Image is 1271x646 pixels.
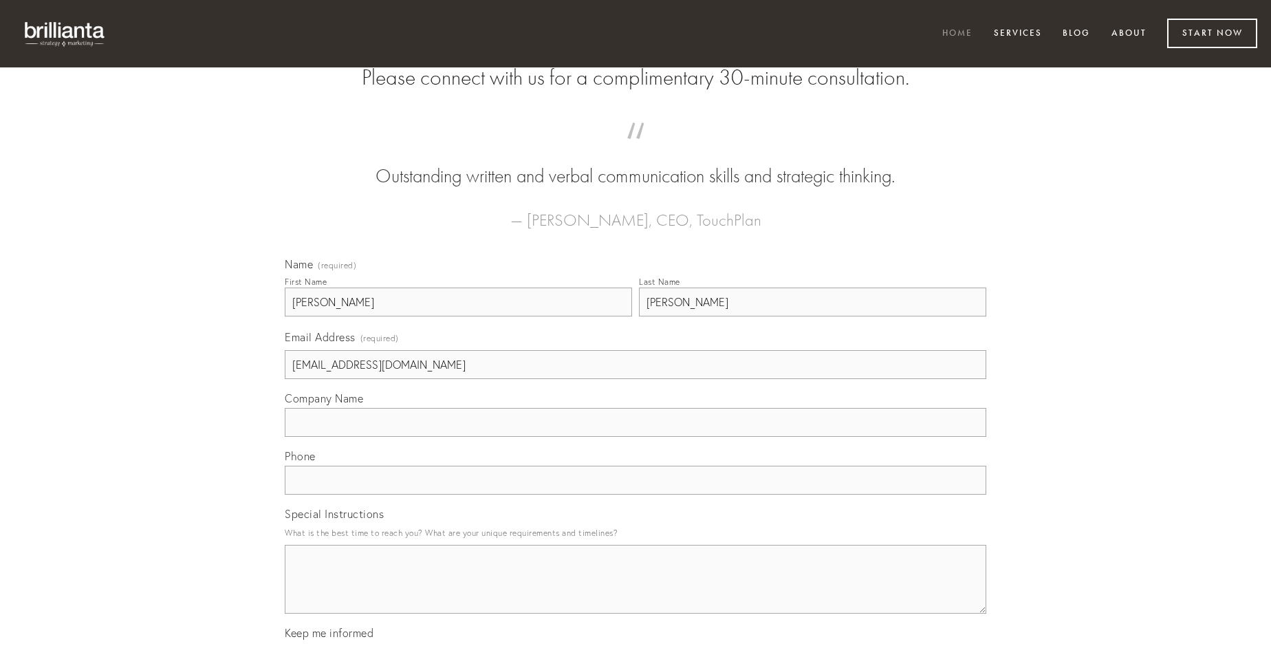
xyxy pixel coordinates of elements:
[1054,23,1099,45] a: Blog
[360,329,399,347] span: (required)
[14,14,117,54] img: brillianta - research, strategy, marketing
[307,136,964,163] span: “
[1102,23,1155,45] a: About
[285,257,313,271] span: Name
[639,277,680,287] div: Last Name
[285,277,327,287] div: First Name
[1167,19,1257,48] a: Start Now
[933,23,981,45] a: Home
[318,261,356,270] span: (required)
[285,524,986,542] p: What is the best time to reach you? What are your unique requirements and timelines?
[307,136,964,190] blockquote: Outstanding written and verbal communication skills and strategic thinking.
[285,391,363,405] span: Company Name
[985,23,1051,45] a: Services
[307,190,964,234] figcaption: — [PERSON_NAME], CEO, TouchPlan
[285,449,316,463] span: Phone
[285,626,373,640] span: Keep me informed
[285,330,356,344] span: Email Address
[285,65,986,91] h2: Please connect with us for a complimentary 30-minute consultation.
[285,507,384,521] span: Special Instructions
